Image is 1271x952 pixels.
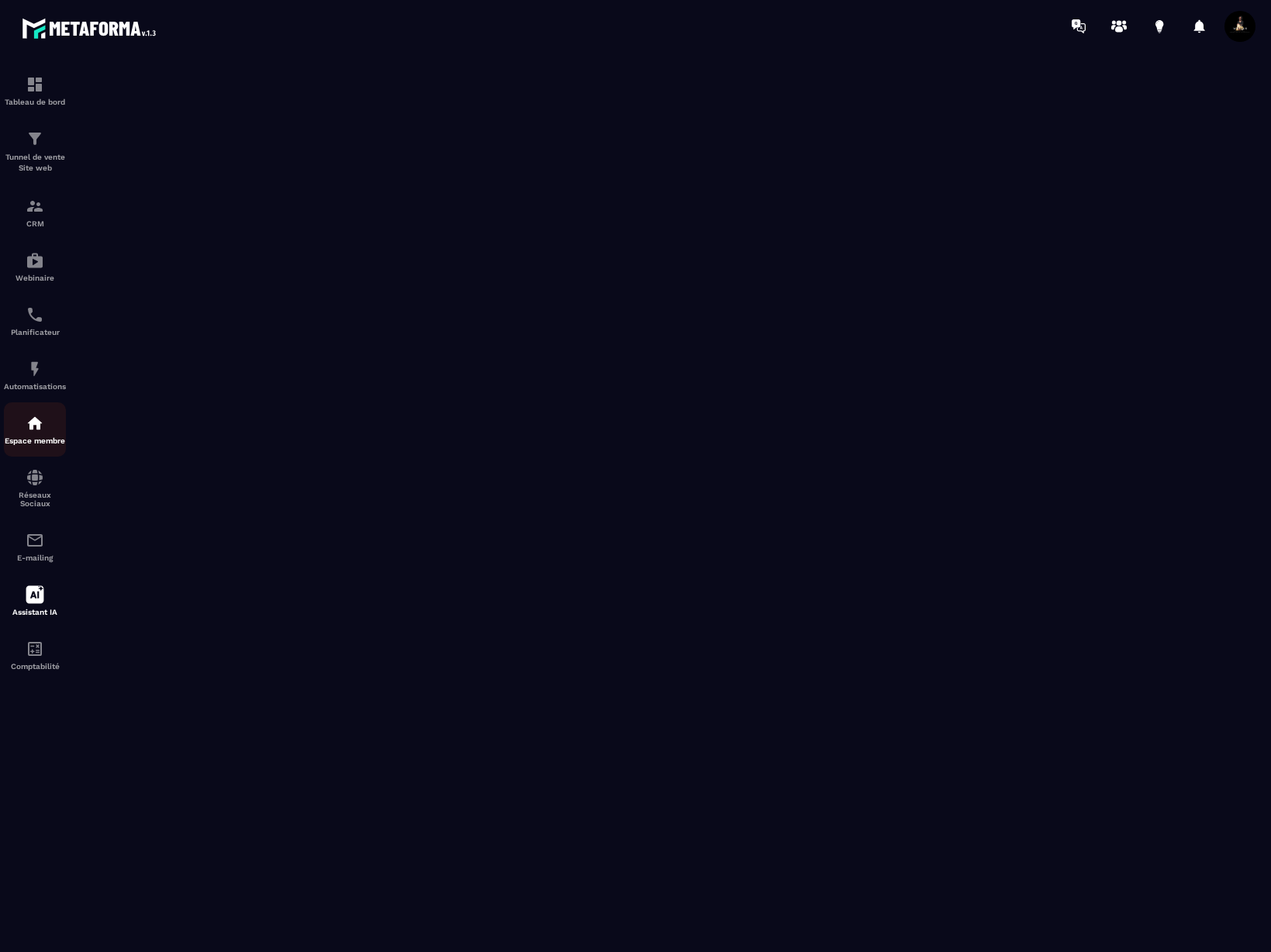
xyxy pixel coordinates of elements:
img: email [26,531,44,550]
p: Assistant IA [4,608,66,616]
img: logo [22,14,161,43]
p: Réseaux Sociaux [4,491,66,508]
a: formationformationCRM [4,185,66,240]
p: Tableau de bord [4,98,66,106]
img: automations [26,360,44,378]
a: automationsautomationsEspace membre [4,402,66,457]
a: emailemailE-mailing [4,519,66,574]
p: Webinaire [4,274,66,282]
a: schedulerschedulerPlanificateur [4,294,66,348]
img: social-network [26,468,44,487]
img: scheduler [26,305,44,324]
a: social-networksocial-networkRéseaux Sociaux [4,457,66,519]
p: Automatisations [4,382,66,391]
a: automationsautomationsAutomatisations [4,348,66,402]
p: Espace membre [4,436,66,445]
img: accountant [26,640,44,658]
img: automations [26,414,44,433]
img: automations [26,251,44,270]
p: Tunnel de vente Site web [4,152,66,174]
a: accountantaccountantComptabilité [4,628,66,682]
img: formation [26,75,44,94]
p: Comptabilité [4,662,66,671]
a: automationsautomationsWebinaire [4,240,66,294]
a: formationformationTableau de bord [4,64,66,118]
img: formation [26,197,44,216]
p: CRM [4,219,66,228]
a: Assistant IA [4,574,66,628]
img: formation [26,129,44,148]
p: Planificateur [4,328,66,336]
a: formationformationTunnel de vente Site web [4,118,66,185]
p: E-mailing [4,554,66,562]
